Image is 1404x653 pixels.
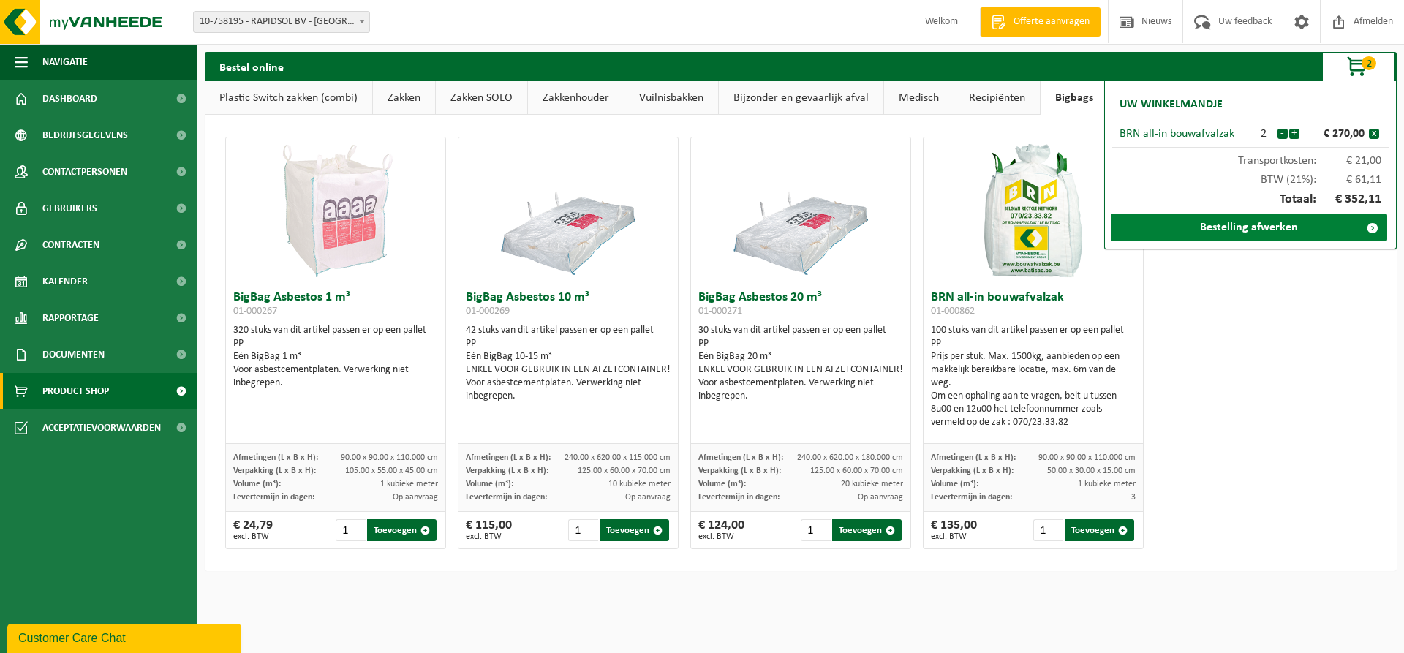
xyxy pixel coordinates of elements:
button: Toevoegen [600,519,669,541]
span: Afmetingen (L x B x H): [233,453,318,462]
span: Verpakking (L x B x H): [466,467,548,475]
div: Totaal: [1112,186,1389,214]
span: 2 [1362,56,1376,70]
span: Verpakking (L x B x H): [931,467,1014,475]
span: 1 kubieke meter [380,480,438,488]
span: Op aanvraag [858,493,903,502]
a: Bestelling afwerken [1111,214,1387,241]
a: Zakkenhouder [528,81,624,115]
button: + [1289,129,1299,139]
h3: BigBag Asbestos 10 m³ [466,291,671,320]
span: Afmetingen (L x B x H): [698,453,783,462]
h3: BigBag Asbestos 1 m³ [233,291,438,320]
div: PP [233,337,438,350]
span: Op aanvraag [625,493,671,502]
span: excl. BTW [233,532,273,541]
span: Afmetingen (L x B x H): [466,453,551,462]
h3: BRN all-in bouwafvalzak [931,291,1136,320]
span: Contactpersonen [42,154,127,190]
div: 100 stuks van dit artikel passen er op een pallet [931,324,1136,429]
div: PP [466,337,671,350]
span: 10-758195 - RAPIDSOL BV - OESELGEM [194,12,369,32]
div: Voor asbestcementplaten. Verwerking niet inbegrepen. [233,363,438,390]
h3: BigBag Asbestos 20 m³ [698,291,903,320]
span: 90.00 x 90.00 x 110.000 cm [1038,453,1136,462]
div: ENKEL VOOR GEBRUIK IN EEN AFZETCONTAINER! Voor asbestcementplaten. Verwerking niet inbegrepen. [466,363,671,403]
div: Eén BigBag 1 m³ [233,350,438,363]
span: excl. BTW [698,532,744,541]
span: Volume (m³): [931,480,978,488]
a: Medisch [884,81,954,115]
input: 1 [336,519,366,541]
span: 240.00 x 620.00 x 180.000 cm [797,453,903,462]
span: Levertermijn in dagen: [931,493,1012,502]
div: € 24,79 [233,519,273,541]
iframe: chat widget [7,621,244,653]
div: Om een ophaling aan te vragen, belt u tussen 8u00 en 12u00 het telefoonnummer zoals vermeld op de... [931,390,1136,429]
span: 90.00 x 90.00 x 110.000 cm [341,453,438,462]
a: Vuilnisbakken [624,81,718,115]
span: Op aanvraag [393,493,438,502]
button: Toevoegen [1065,519,1134,541]
span: Levertermijn in dagen: [698,493,780,502]
a: Zakken SOLO [436,81,527,115]
img: 01-000269 [495,137,641,284]
span: 10-758195 - RAPIDSOL BV - OESELGEM [193,11,370,33]
div: Prijs per stuk. Max. 1500kg, aanbieden op een makkelijk bereikbare locatie, max. 6m van de weg. [931,350,1136,390]
span: 50.00 x 30.00 x 15.00 cm [1047,467,1136,475]
div: 2 [1250,128,1277,140]
span: Dashboard [42,80,97,117]
button: x [1369,129,1379,139]
input: 1 [568,519,598,541]
div: € 124,00 [698,519,744,541]
button: 2 [1322,52,1395,81]
span: Volume (m³): [466,480,513,488]
span: 3 [1131,493,1136,502]
span: Bedrijfsgegevens [42,117,128,154]
span: 10 kubieke meter [608,480,671,488]
a: Bigbags [1041,81,1108,115]
input: 1 [801,519,831,541]
button: Toevoegen [367,519,437,541]
span: Levertermijn in dagen: [233,493,314,502]
span: 125.00 x 60.00 x 70.00 cm [810,467,903,475]
span: Verpakking (L x B x H): [698,467,781,475]
span: Rapportage [42,300,99,336]
span: Acceptatievoorwaarden [42,409,161,446]
div: € 135,00 [931,519,977,541]
span: € 21,00 [1316,155,1382,167]
span: 01-000269 [466,306,510,317]
span: Documenten [42,336,105,373]
a: Plastic Switch zakken (combi) [205,81,372,115]
span: Navigatie [42,44,88,80]
div: Transportkosten: [1112,148,1389,167]
a: Zakken [373,81,435,115]
span: Product Shop [42,373,109,409]
span: 240.00 x 620.00 x 115.000 cm [565,453,671,462]
span: Contracten [42,227,99,263]
span: Offerte aanvragen [1010,15,1093,29]
div: 320 stuks van dit artikel passen er op een pallet [233,324,438,390]
div: € 270,00 [1303,128,1369,140]
span: excl. BTW [931,532,977,541]
div: 30 stuks van dit artikel passen er op een pallet [698,324,903,403]
a: Offerte aanvragen [980,7,1101,37]
div: PP [931,337,1136,350]
a: Bijzonder en gevaarlijk afval [719,81,883,115]
img: 01-000271 [728,137,874,284]
span: € 61,11 [1316,174,1382,186]
span: Levertermijn in dagen: [466,493,547,502]
span: 01-000862 [931,306,975,317]
button: Toevoegen [832,519,902,541]
span: Afmetingen (L x B x H): [931,453,1016,462]
div: BRN all-in bouwafvalzak [1120,128,1250,140]
a: Recipiënten [954,81,1040,115]
div: Eén BigBag 20 m³ [698,350,903,363]
span: Kalender [42,263,88,300]
div: ENKEL VOOR GEBRUIK IN EEN AFZETCONTAINER! Voor asbestcementplaten. Verwerking niet inbegrepen. [698,363,903,403]
span: Gebruikers [42,190,97,227]
span: 1 kubieke meter [1078,480,1136,488]
span: Verpakking (L x B x H): [233,467,316,475]
span: € 352,11 [1316,193,1382,206]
